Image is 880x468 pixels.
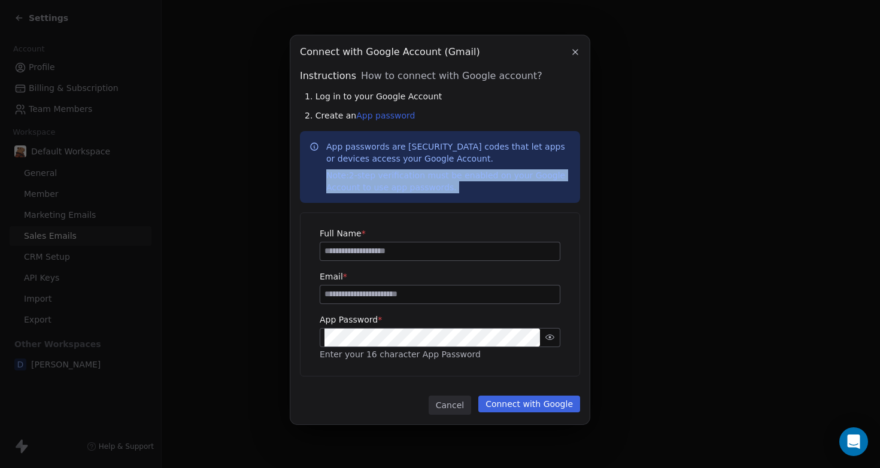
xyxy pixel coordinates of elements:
a: App password [356,111,415,120]
span: 2. Create an [305,110,415,121]
label: App Password [320,314,560,326]
span: Connect with Google Account (Gmail) [300,45,480,59]
span: Note: [326,171,349,180]
span: Enter your 16 character App Password [320,350,481,359]
p: App passwords are [SECURITY_DATA] codes that let apps or devices access your Google Account. [326,141,571,193]
button: Connect with Google [478,396,580,412]
button: Cancel [429,396,471,415]
label: Full Name [320,227,560,239]
span: 1. Log in to your Google Account [305,90,442,102]
div: 2-step verification must be enabled on your Google Account to use app passwords. [326,169,571,193]
label: Email [320,271,560,282]
span: How to connect with Google account? [361,69,542,83]
span: Instructions [300,69,356,83]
